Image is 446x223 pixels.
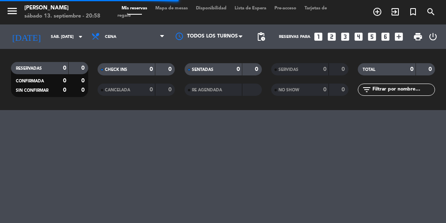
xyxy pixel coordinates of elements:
strong: 0 [342,66,346,72]
span: Mis reservas [117,6,151,11]
strong: 0 [429,66,433,72]
i: search [426,7,436,17]
i: add_box [394,31,404,42]
span: pending_actions [256,32,266,42]
strong: 0 [81,87,86,93]
i: arrow_drop_down [76,32,85,42]
i: power_settings_new [428,32,438,42]
span: NO SHOW [278,88,299,92]
strong: 0 [323,66,326,72]
strong: 0 [168,87,173,93]
div: [PERSON_NAME] [24,4,100,12]
i: menu [6,5,18,17]
i: looks_two [326,31,337,42]
span: RESERVADAS [16,66,42,71]
span: CONFIRMADA [16,79,44,83]
i: filter_list [362,85,372,95]
i: [DATE] [6,28,47,45]
strong: 0 [323,87,326,93]
strong: 0 [81,78,86,84]
strong: 0 [410,66,413,72]
span: Lista de Espera [231,6,270,11]
span: CHECK INS [105,68,127,72]
span: Reservas para [279,35,310,39]
span: Mapa de mesas [151,6,192,11]
span: Pre-acceso [270,6,300,11]
strong: 0 [342,87,346,93]
i: looks_3 [340,31,350,42]
span: TOTAL [363,68,375,72]
strong: 0 [63,78,66,84]
input: Filtrar por nombre... [372,85,435,94]
i: looks_5 [367,31,377,42]
span: print [413,32,423,42]
span: SENTADAS [192,68,213,72]
div: sábado 13. septiembre - 20:58 [24,12,100,20]
span: CANCELADA [105,88,130,92]
strong: 0 [150,66,153,72]
span: Cena [105,35,116,39]
i: looks_4 [353,31,364,42]
button: menu [6,5,18,20]
span: SERVIDAS [278,68,298,72]
i: looks_6 [380,31,391,42]
i: add_circle_outline [372,7,382,17]
i: exit_to_app [390,7,400,17]
span: Disponibilidad [192,6,231,11]
div: LOG OUT [426,24,440,49]
i: looks_one [313,31,324,42]
span: SIN CONFIRMAR [16,88,48,93]
i: turned_in_not [408,7,418,17]
strong: 0 [81,65,86,71]
strong: 0 [237,66,240,72]
span: RE AGENDADA [192,88,222,92]
strong: 0 [168,66,173,72]
strong: 0 [255,66,260,72]
strong: 0 [150,87,153,93]
strong: 0 [63,87,66,93]
strong: 0 [63,65,66,71]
